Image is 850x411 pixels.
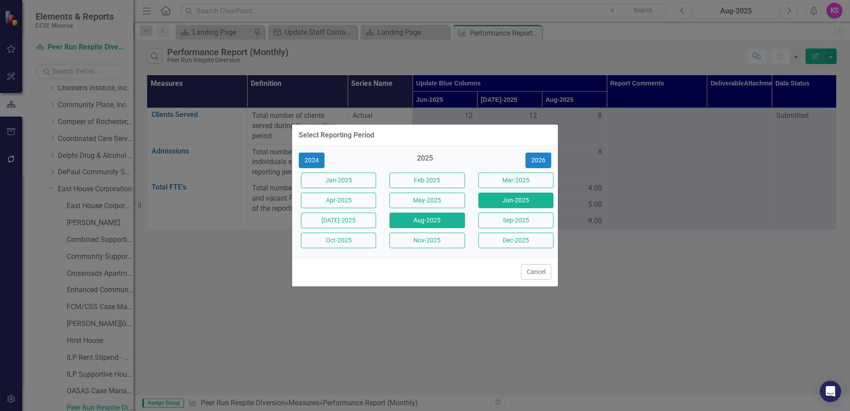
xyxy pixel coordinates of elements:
[299,153,325,168] button: 2024
[389,173,465,188] button: Feb-2025
[478,233,553,248] button: Dec-2025
[521,264,551,280] button: Cancel
[389,193,465,208] button: May-2025
[301,233,376,248] button: Oct-2025
[478,213,553,228] button: Sep-2025
[299,131,374,139] div: Select Reporting Period
[820,381,841,402] div: Open Intercom Messenger
[301,173,376,188] button: Jan-2025
[301,213,376,228] button: [DATE]-2025
[478,193,553,208] button: Jun-2025
[525,153,551,168] button: 2026
[478,173,553,188] button: Mar-2025
[389,213,465,228] button: Aug-2025
[301,193,376,208] button: Apr-2025
[387,153,462,168] div: 2025
[389,233,465,248] button: Nov-2025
